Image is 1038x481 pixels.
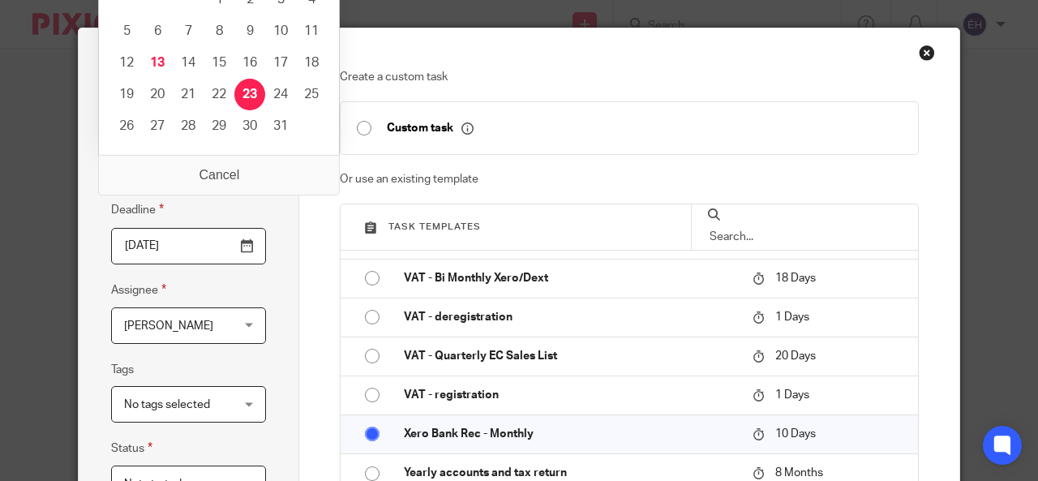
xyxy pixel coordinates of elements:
p: VAT - registration [404,387,737,403]
button: 11 [296,15,327,47]
label: Tags [111,362,134,378]
label: Assignee [111,281,166,299]
button: 31 [265,110,296,142]
button: 5 [111,15,142,47]
button: 30 [234,110,265,142]
div: Close this dialog window [919,45,935,61]
button: 17 [265,47,296,79]
button: 8 [204,15,234,47]
button: 9 [234,15,265,47]
p: VAT - Quarterly EC Sales List [404,348,737,364]
input: Use the arrow keys to pick a date [111,228,266,264]
button: 13 [142,47,173,79]
p: Or use an existing template [340,171,920,187]
button: 25 [296,79,327,110]
p: VAT - Bi Monthly Xero/Dext [404,270,737,286]
button: 15 [204,47,234,79]
button: 18 [296,47,327,79]
button: 6 [142,15,173,47]
span: 1 Days [775,311,809,323]
button: 20 [142,79,173,110]
input: Search... [708,228,902,246]
label: Status [111,439,152,457]
button: 28 [173,110,204,142]
button: 29 [204,110,234,142]
span: 20 Days [775,350,816,362]
p: Custom task [387,121,474,135]
p: Xero Bank Rec - Monthly [404,426,737,442]
label: Deadline [111,200,164,219]
button: 27 [142,110,173,142]
button: 14 [173,47,204,79]
button: 23 [234,79,265,110]
span: No tags selected [124,399,210,410]
input: Task name [111,148,266,185]
button: 24 [265,79,296,110]
span: [PERSON_NAME] [124,320,213,332]
button: 22 [204,79,234,110]
button: 10 [265,15,296,47]
p: VAT - deregistration [404,309,737,325]
button: 21 [173,79,204,110]
button: 16 [234,47,265,79]
span: 10 Days [775,428,816,440]
span: Task templates [388,222,481,231]
button: 7 [173,15,204,47]
span: 8 Months [775,467,823,479]
button: 12 [111,47,142,79]
span: 18 Days [775,273,816,284]
p: Create a custom task [340,69,920,85]
button: 26 [111,110,142,142]
button: 19 [111,79,142,110]
span: 1 Days [775,389,809,401]
p: Yearly accounts and tax return [404,465,737,481]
